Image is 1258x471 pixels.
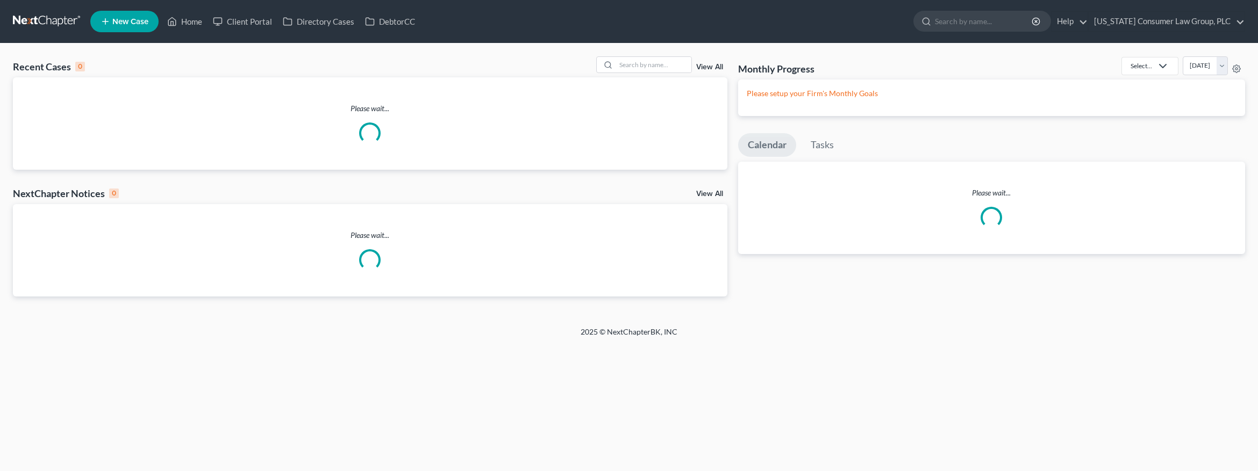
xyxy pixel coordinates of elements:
a: [US_STATE] Consumer Law Group, PLC [1089,12,1245,31]
a: Calendar [738,133,796,157]
div: NextChapter Notices [13,187,119,200]
a: Tasks [801,133,844,157]
p: Please setup your Firm's Monthly Goals [747,88,1236,99]
a: View All [696,190,723,198]
div: 0 [109,189,119,198]
div: 0 [75,62,85,71]
div: Select... [1131,61,1152,70]
a: Client Portal [208,12,277,31]
input: Search by name... [935,11,1033,31]
p: Please wait... [738,187,1245,198]
div: Recent Cases [13,60,85,73]
a: DebtorCC [360,12,420,31]
a: Directory Cases [277,12,360,31]
h3: Monthly Progress [738,62,814,75]
a: View All [696,63,723,71]
a: Home [162,12,208,31]
input: Search by name... [616,57,691,73]
a: Help [1052,12,1088,31]
p: Please wait... [13,103,727,114]
span: New Case [112,18,148,26]
div: 2025 © NextChapterBK, INC [323,327,935,346]
p: Please wait... [13,230,727,241]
